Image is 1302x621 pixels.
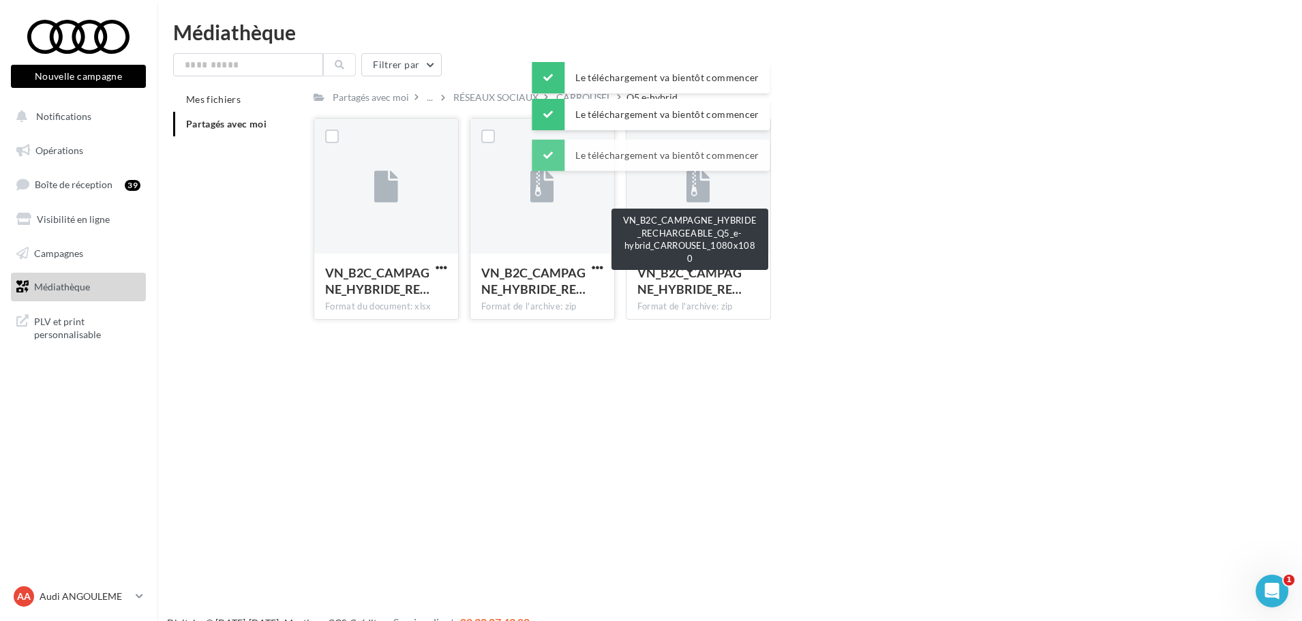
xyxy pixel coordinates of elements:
div: Format de l'archive: zip [637,301,759,313]
span: PLV et print personnalisable [34,312,140,342]
a: Opérations [8,136,149,165]
span: Médiathèque [34,281,90,292]
div: VN_B2C_CAMPAGNE_HYBRIDE_RECHARGEABLE_Q5_e-hybrid_CARROUSEL_1080x1080 [611,209,768,270]
div: ... [424,88,436,107]
div: RÉSEAUX SOCIAUX [453,91,539,104]
div: Le téléchargement va bientôt commencer [532,62,770,93]
span: VN_B2C_CAMPAGNE_HYBRIDE_RECHARGEABLE_Q5_e-hybrid_CARROUSEL_1080x1920 [481,265,586,297]
button: Nouvelle campagne [11,65,146,88]
iframe: Intercom live chat [1256,575,1288,607]
div: Format du document: xlsx [325,301,447,313]
span: Boîte de réception [35,179,112,190]
a: Médiathèque [8,273,149,301]
a: Visibilité en ligne [8,205,149,234]
span: Campagnes [34,247,83,258]
span: Partagés avec moi [186,118,267,130]
div: Le téléchargement va bientôt commencer [532,99,770,130]
span: VN_B2C_CAMPAGNE_HYBRIDE_RECHARGEABLE_WORDINGS_SOME_Q5_e-hybrid [325,265,429,297]
div: Médiathèque [173,22,1286,42]
span: Visibilité en ligne [37,213,110,225]
a: AA Audi ANGOULEME [11,584,146,609]
span: 1 [1284,575,1295,586]
button: Notifications [8,102,143,131]
span: Opérations [35,145,83,156]
span: Mes fichiers [186,93,241,105]
a: Campagnes [8,239,149,268]
p: Audi ANGOULEME [40,590,130,603]
span: AA [17,590,31,603]
a: PLV et print personnalisable [8,307,149,347]
span: Notifications [36,110,91,122]
div: Format de l'archive: zip [481,301,603,313]
button: Filtrer par [361,53,442,76]
div: Partagés avec moi [333,91,409,104]
div: 39 [125,180,140,191]
div: Le téléchargement va bientôt commencer [532,140,770,171]
a: Boîte de réception39 [8,170,149,199]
